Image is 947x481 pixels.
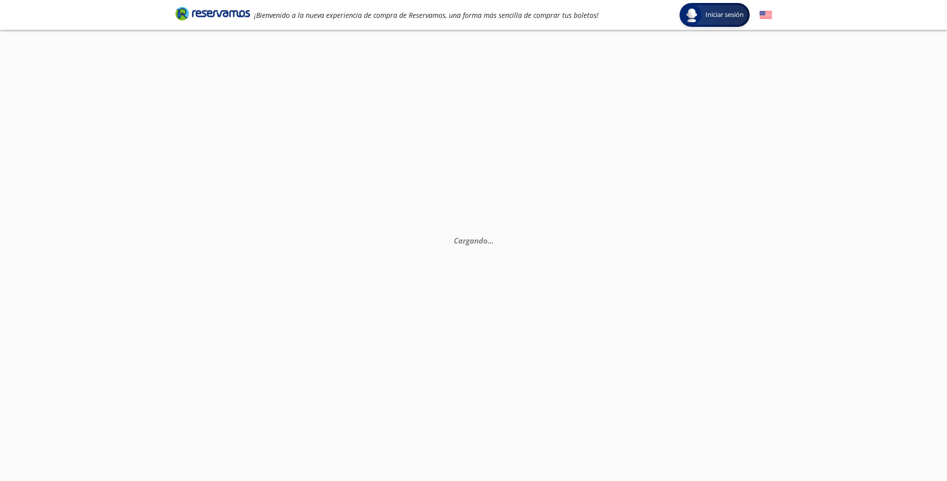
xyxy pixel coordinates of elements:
span: Iniciar sesión [701,10,748,20]
em: ¡Bienvenido a la nueva experiencia de compra de Reservamos, una forma más sencilla de comprar tus... [254,10,599,20]
span: . [490,236,492,245]
a: Brand Logo [175,6,250,24]
em: Cargando [454,236,494,245]
button: English [760,9,772,21]
span: . [492,236,494,245]
i: Brand Logo [175,6,250,21]
span: . [488,236,490,245]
